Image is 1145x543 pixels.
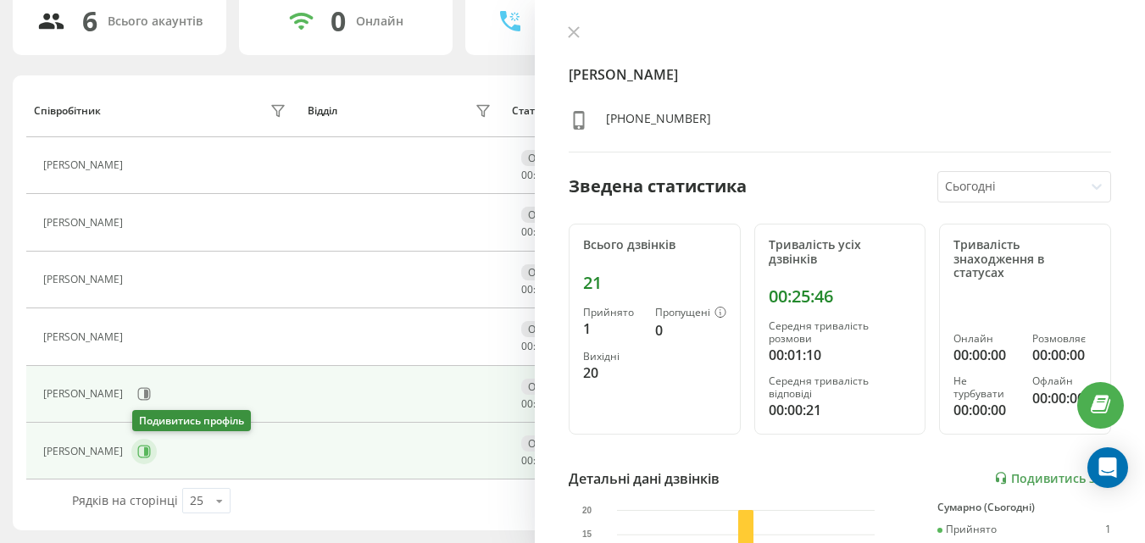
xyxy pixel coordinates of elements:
[769,286,912,307] div: 00:25:46
[1032,333,1097,345] div: Розмовляє
[655,307,726,320] div: Пропущені
[769,345,912,365] div: 00:01:10
[34,105,101,117] div: Співробітник
[521,379,575,395] div: Офлайн
[582,529,592,539] text: 15
[769,238,912,267] div: Тривалість усіх дзвінків
[521,168,533,182] span: 00
[953,400,1018,420] div: 00:00:00
[43,331,127,343] div: [PERSON_NAME]
[72,492,178,508] span: Рядків на сторінці
[953,345,1018,365] div: 00:00:00
[953,333,1018,345] div: Онлайн
[521,396,533,411] span: 00
[583,238,726,252] div: Всього дзвінків
[43,446,127,457] div: [PERSON_NAME]
[583,307,642,319] div: Прийнято
[937,524,997,535] div: Прийнято
[583,351,642,363] div: Вихідні
[521,224,533,239] span: 00
[43,274,127,285] div: [PERSON_NAME]
[569,468,720,489] div: Детальні дані дзвінків
[583,273,726,293] div: 21
[1087,447,1128,488] div: Open Intercom Messenger
[521,150,575,166] div: Офлайн
[569,64,1111,85] h4: [PERSON_NAME]
[521,321,575,337] div: Офлайн
[43,388,127,400] div: [PERSON_NAME]
[769,320,912,345] div: Середня тривалість розмови
[43,217,127,229] div: [PERSON_NAME]
[521,226,562,238] div: : :
[521,341,562,352] div: : :
[1032,388,1097,408] div: 00:00:00
[1032,375,1097,387] div: Офлайн
[769,375,912,400] div: Середня тривалість відповіді
[521,284,562,296] div: : :
[606,110,711,135] div: [PHONE_NUMBER]
[82,5,97,37] div: 6
[582,506,592,515] text: 20
[308,105,337,117] div: Відділ
[521,169,562,181] div: : :
[43,159,127,171] div: [PERSON_NAME]
[132,410,251,431] div: Подивитись профіль
[1105,524,1111,535] div: 1
[994,471,1111,485] a: Подивитись звіт
[356,14,403,29] div: Онлайн
[569,174,747,199] div: Зведена статистика
[521,453,533,468] span: 00
[521,282,533,296] span: 00
[521,207,575,223] div: Офлайн
[1032,345,1097,365] div: 00:00:00
[521,339,533,353] span: 00
[190,492,203,509] div: 25
[108,14,203,29] div: Всього акаунтів
[583,319,642,339] div: 1
[521,398,562,410] div: : :
[331,5,346,37] div: 0
[953,375,1018,400] div: Не турбувати
[521,435,575,452] div: Офлайн
[953,238,1097,280] div: Тривалість знаходження в статусах
[521,455,562,467] div: : :
[583,363,642,383] div: 20
[655,320,726,341] div: 0
[512,105,545,117] div: Статус
[521,264,575,280] div: Офлайн
[937,501,1111,513] div: Сумарно (Сьогодні)
[769,400,912,420] div: 00:00:21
